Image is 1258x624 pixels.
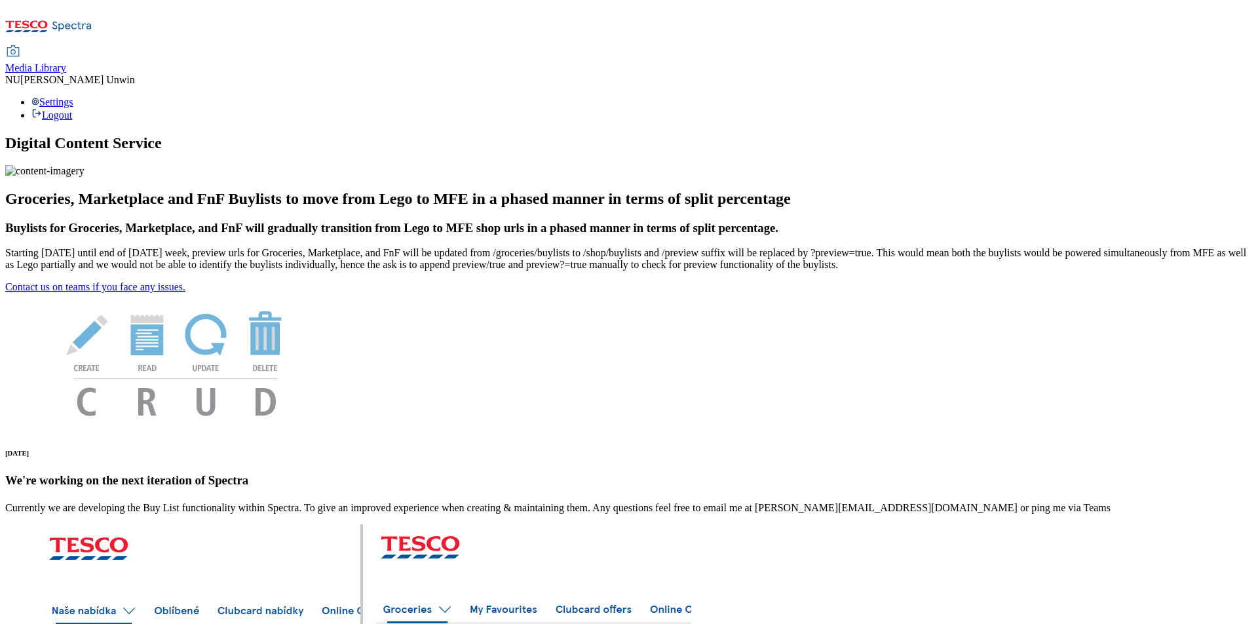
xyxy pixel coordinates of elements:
[5,473,1253,488] h3: We're working on the next iteration of Spectra
[5,281,185,292] a: Contact us on teams if you face any issues.
[20,74,135,85] span: [PERSON_NAME] Unwin
[5,165,85,177] img: content-imagery
[5,190,1253,208] h2: Groceries, Marketplace and FnF Buylists to move from Lego to MFE in a phased manner in terms of s...
[5,293,346,430] img: News Image
[31,96,73,107] a: Settings
[5,221,1253,235] h3: Buylists for Groceries, Marketplace, and FnF will gradually transition from Lego to MFE shop urls...
[5,449,1253,457] h6: [DATE]
[31,109,72,121] a: Logout
[5,502,1253,514] p: Currently we are developing the Buy List functionality within Spectra. To give an improved experi...
[5,247,1253,271] p: Starting [DATE] until end of [DATE] week, preview urls for Groceries, Marketplace, and FnF will b...
[5,62,66,73] span: Media Library
[5,134,1253,152] h1: Digital Content Service
[5,74,20,85] span: NU
[5,47,66,74] a: Media Library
